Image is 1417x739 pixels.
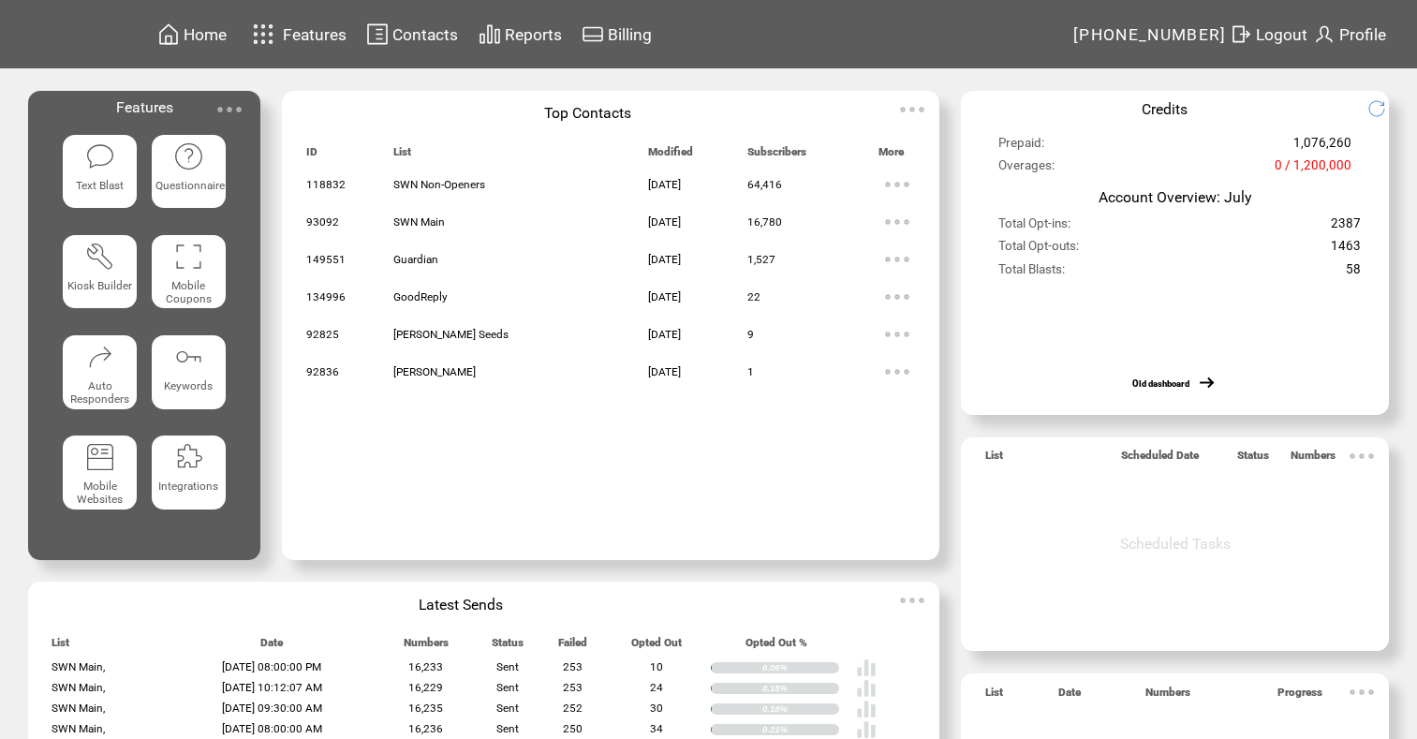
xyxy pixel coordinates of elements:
span: SWN Main, [52,660,105,673]
span: Opted Out [631,636,682,658]
span: 34 [650,722,663,735]
span: 9 [747,328,754,341]
span: Prepaid: [998,136,1044,158]
span: Sent [496,660,519,673]
span: Sent [496,722,519,735]
span: 1463 [1331,239,1361,261]
span: 16,235 [408,702,443,715]
span: Integrations [158,480,218,493]
span: SWN Main, [52,722,105,735]
span: Total Opt-outs: [998,239,1079,261]
span: Sent [496,702,519,715]
div: 0.15% [762,683,839,694]
a: Keywords [152,335,226,421]
span: 24 [650,681,663,694]
img: auto-responders.svg [85,342,115,372]
span: Home [184,25,227,44]
img: creidtcard.svg [582,22,604,46]
span: Latest Sends [419,596,503,613]
span: Sent [496,681,519,694]
span: [DATE] [648,215,681,229]
span: Failed [558,636,587,658]
a: Billing [579,20,655,49]
img: exit.svg [1230,22,1252,46]
span: Text Blast [76,179,124,192]
img: mobile-websites.svg [85,442,115,472]
span: 252 [563,702,583,715]
img: ellypsis.svg [893,582,931,619]
span: Subscribers [747,145,806,167]
a: Auto Responders [63,335,137,421]
span: 2387 [1331,216,1361,239]
span: Guardian [393,253,438,266]
span: Status [492,636,524,658]
span: [DATE] [648,328,681,341]
span: [DATE] [648,253,681,266]
div: 0.21% [762,724,839,735]
span: [PERSON_NAME] [393,365,476,378]
span: ID [306,145,317,167]
a: Questionnaire [152,135,226,220]
span: 253 [563,681,583,694]
img: ellypsis.svg [878,241,916,278]
a: Mobile Coupons [152,235,226,320]
span: [DATE] 08:00:00 PM [222,660,321,673]
span: 93092 [306,215,339,229]
span: Opted Out % [745,636,807,658]
img: ellypsis.svg [211,91,248,128]
span: Total Opt-ins: [998,216,1070,239]
span: 134996 [306,290,346,303]
span: Scheduled Date [1121,449,1199,470]
span: 16,236 [408,722,443,735]
span: Numbers [404,636,449,658]
span: Numbers [1291,449,1336,470]
img: ellypsis.svg [878,316,916,353]
img: ellypsis.svg [1343,437,1380,475]
span: List [985,449,1003,470]
span: Features [116,98,173,116]
span: [DATE] [648,290,681,303]
span: Top Contacts [544,104,631,122]
a: Contacts [363,20,461,49]
a: Home [155,20,229,49]
span: 1,076,260 [1293,136,1351,158]
span: [PERSON_NAME] Seeds [393,328,509,341]
span: Keywords [164,379,213,392]
img: coupons.svg [173,242,203,272]
span: SWN Non-Openers [393,178,485,191]
span: Status [1237,449,1269,470]
span: Modified [648,145,693,167]
span: 118832 [306,178,346,191]
span: 149551 [306,253,346,266]
span: 16,233 [408,660,443,673]
span: 10 [650,660,663,673]
span: List [52,636,69,658]
img: ellypsis.svg [1343,673,1380,711]
img: poll%20-%20white.svg [856,699,877,719]
img: keywords.svg [173,342,203,372]
span: 253 [563,660,583,673]
div: 0.06% [762,662,839,673]
img: ellypsis.svg [878,353,916,391]
span: Numbers [1145,686,1190,707]
span: [PHONE_NUMBER] [1073,25,1227,44]
span: 92825 [306,328,339,341]
a: Logout [1227,20,1310,49]
span: Mobile Websites [77,480,123,506]
span: Auto Responders [70,379,129,406]
span: Date [260,636,283,658]
span: More [878,145,904,167]
span: Billing [608,25,652,44]
span: Credits [1142,100,1188,118]
span: List [985,686,1003,707]
img: text-blast.svg [85,141,115,171]
span: Total Blasts: [998,262,1065,285]
img: poll%20-%20white.svg [856,658,877,678]
a: Old dashboard [1132,378,1189,389]
img: chart.svg [479,22,501,46]
img: profile.svg [1313,22,1336,46]
img: ellypsis.svg [893,91,931,128]
a: Mobile Websites [63,436,137,521]
span: Scheduled Tasks [1120,535,1231,553]
img: home.svg [157,22,180,46]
